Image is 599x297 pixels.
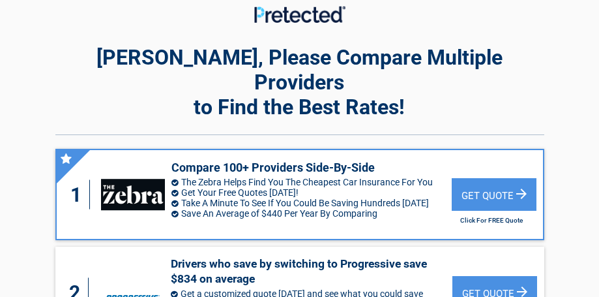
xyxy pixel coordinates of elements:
[96,45,503,119] h2: [PERSON_NAME], Please Compare Multiple Providers to Find the Best Rates!
[452,178,536,211] div: Get Quote
[452,217,532,224] h2: Click For FREE Quote
[101,179,165,210] img: thezebra's logo
[171,208,451,219] li: Save An Average of $440 Per Year By Comparing
[171,257,452,287] h3: Drivers who save by switching to Progressive save $834 on average
[171,187,451,198] li: Get Your Free Quotes [DATE]!
[171,177,451,187] li: The Zebra Helps Find You The Cheapest Car Insurance For You
[254,6,345,22] img: Main Logo
[70,180,90,210] div: 1
[171,198,451,208] li: Take A Minute To See If You Could Be Saving Hundreds [DATE]
[171,160,451,175] h3: Compare 100+ Providers Side-By-Side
